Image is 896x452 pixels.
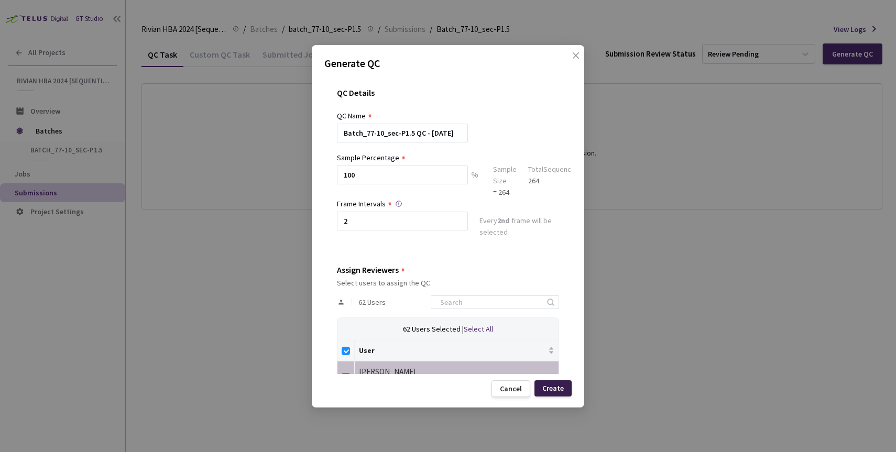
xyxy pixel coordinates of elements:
[497,216,510,225] strong: 2nd
[468,166,482,198] div: %
[337,166,468,184] input: e.g. 10
[500,384,522,393] div: Cancel
[528,163,579,175] div: Total Sequences
[359,346,546,355] span: User
[358,298,386,306] span: 62 Users
[337,198,386,210] div: Frame Intervals
[359,366,554,378] div: [PERSON_NAME]
[561,51,578,68] button: Close
[464,324,493,334] span: Select All
[355,340,559,361] th: User
[337,212,468,230] input: Enter frame interval
[493,163,517,186] div: Sample Size
[337,279,559,287] div: Select users to assign the QC
[403,324,464,334] span: 62 Users Selected |
[337,265,399,274] div: Assign Reviewers
[493,186,517,198] div: = 264
[434,296,545,308] input: Search
[572,51,580,81] span: close
[479,215,559,240] div: Every frame will be selected
[542,384,564,392] div: Create
[337,152,399,163] div: Sample Percentage
[337,110,366,122] div: QC Name
[528,175,579,186] div: 264
[324,56,572,71] p: Generate QC
[337,88,559,110] div: QC Details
